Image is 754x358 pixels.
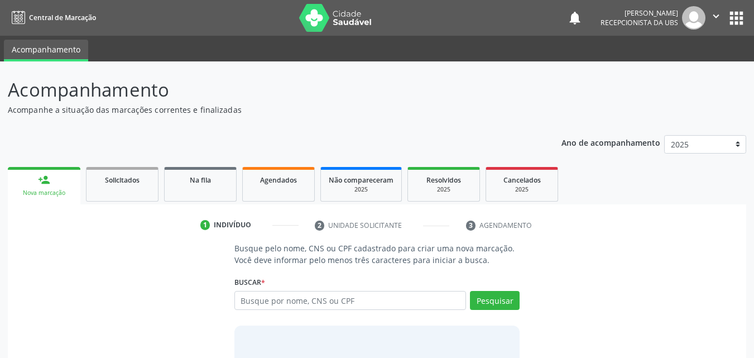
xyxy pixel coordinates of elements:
span: Cancelados [503,175,541,185]
button: Pesquisar [470,291,520,310]
div: 2025 [494,185,550,194]
span: Resolvidos [426,175,461,185]
span: Central de Marcação [29,13,96,22]
p: Busque pelo nome, CNS ou CPF cadastrado para criar uma nova marcação. Você deve informar pelo men... [234,242,520,266]
div: 2025 [329,185,393,194]
p: Acompanhe a situação das marcações correntes e finalizadas [8,104,525,116]
button:  [705,6,727,30]
p: Acompanhamento [8,76,525,104]
a: Acompanhamento [4,40,88,61]
button: apps [727,8,746,28]
div: [PERSON_NAME] [601,8,678,18]
div: Indivíduo [214,220,251,230]
div: Nova marcação [16,189,73,197]
label: Buscar [234,274,265,291]
input: Busque por nome, CNS ou CPF [234,291,467,310]
p: Ano de acompanhamento [561,135,660,149]
span: Recepcionista da UBS [601,18,678,27]
div: person_add [38,174,50,186]
div: 1 [200,220,210,230]
a: Central de Marcação [8,8,96,27]
span: Não compareceram [329,175,393,185]
span: Na fila [190,175,211,185]
button: notifications [567,10,583,26]
span: Agendados [260,175,297,185]
div: 2025 [416,185,472,194]
img: img [682,6,705,30]
i:  [710,10,722,22]
span: Solicitados [105,175,140,185]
